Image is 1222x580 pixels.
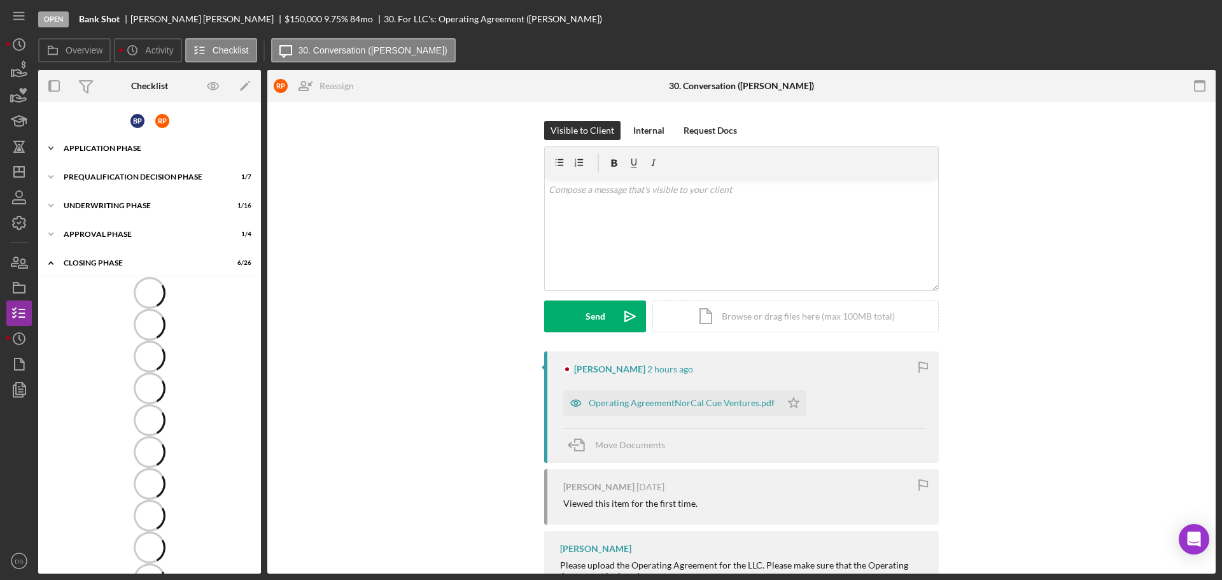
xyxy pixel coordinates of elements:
[145,45,173,55] label: Activity
[563,390,806,416] button: Operating AgreementNorCal Cue Ventures.pdf
[298,45,447,55] label: 30. Conversation ([PERSON_NAME])
[551,121,614,140] div: Visible to Client
[66,45,102,55] label: Overview
[633,121,664,140] div: Internal
[669,81,814,91] div: 30. Conversation ([PERSON_NAME])
[130,114,144,128] div: B P
[627,121,671,140] button: Internal
[64,173,220,181] div: Prequalification Decision Phase
[6,548,32,574] button: DS
[324,14,348,24] div: 9.75 %
[589,398,775,408] div: Operating AgreementNorCal Cue Ventures.pdf
[64,230,220,238] div: Approval Phase
[228,173,251,181] div: 1 / 7
[64,259,220,267] div: Closing Phase
[677,121,743,140] button: Request Docs
[271,38,456,62] button: 30. Conversation ([PERSON_NAME])
[647,364,693,374] time: 2025-10-06 20:51
[563,429,678,461] button: Move Documents
[350,14,373,24] div: 84 mo
[595,439,665,450] span: Move Documents
[130,14,284,24] div: [PERSON_NAME] [PERSON_NAME]
[563,499,698,509] div: Viewed this item for the first time.
[267,73,367,99] button: RPReassign
[574,364,645,374] div: [PERSON_NAME]
[155,114,169,128] div: R P
[284,13,322,24] span: $150,000
[213,45,249,55] label: Checklist
[274,79,288,93] div: R P
[79,14,120,24] b: Bank Shot
[64,145,245,152] div: Application Phase
[38,38,111,62] button: Overview
[586,301,605,332] div: Send
[563,482,635,492] div: [PERSON_NAME]
[544,121,621,140] button: Visible to Client
[228,202,251,209] div: 1 / 16
[114,38,181,62] button: Activity
[38,11,69,27] div: Open
[15,558,23,565] text: DS
[185,38,257,62] button: Checklist
[64,202,220,209] div: Underwriting Phase
[228,230,251,238] div: 1 / 4
[544,301,646,332] button: Send
[560,544,631,554] div: [PERSON_NAME]
[320,73,354,99] div: Reassign
[1179,524,1209,555] div: Open Intercom Messenger
[131,81,168,91] div: Checklist
[228,259,251,267] div: 6 / 26
[636,482,664,492] time: 2025-09-08 20:32
[684,121,737,140] div: Request Docs
[384,14,602,24] div: 30. For LLC's: Operating Agreement ([PERSON_NAME])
